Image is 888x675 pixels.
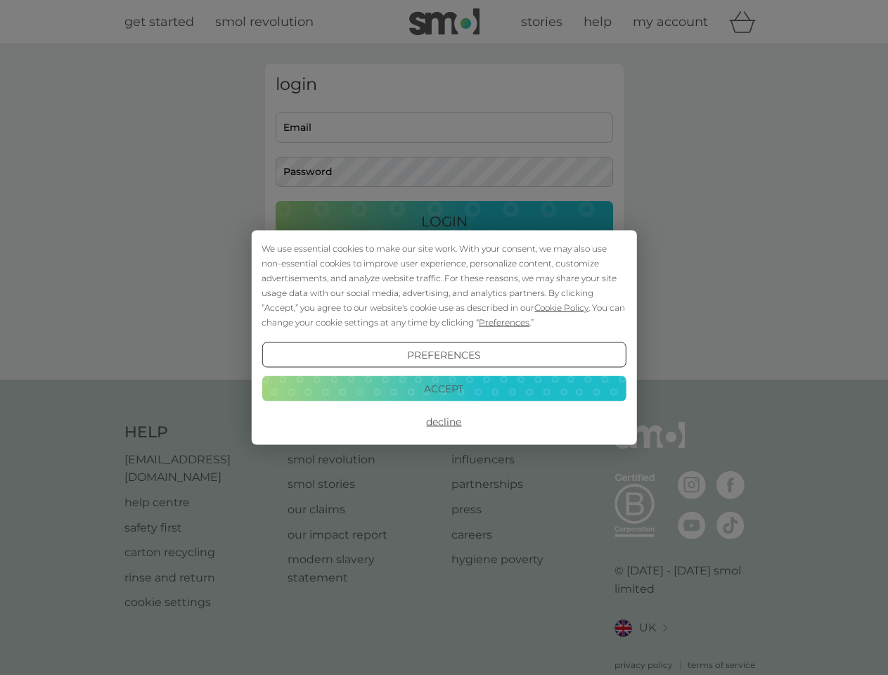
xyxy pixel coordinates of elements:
[262,375,626,401] button: Accept
[479,317,529,328] span: Preferences
[534,302,588,313] span: Cookie Policy
[262,241,626,330] div: We use essential cookies to make our site work. With your consent, we may also use non-essential ...
[262,409,626,435] button: Decline
[251,231,636,445] div: Cookie Consent Prompt
[262,342,626,368] button: Preferences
